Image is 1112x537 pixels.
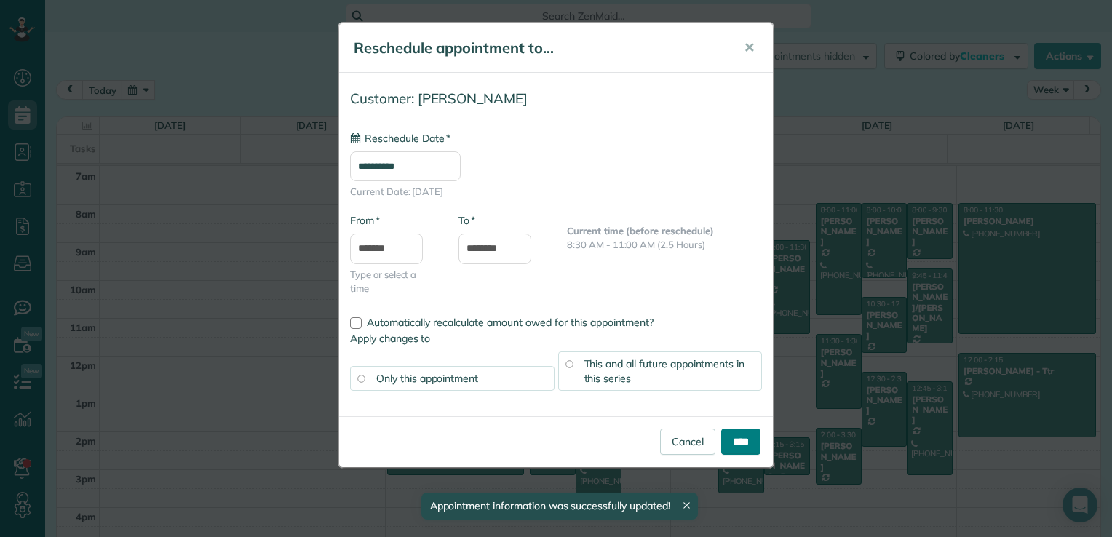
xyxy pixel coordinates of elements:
[421,493,697,520] div: Appointment information was successfully updated!
[565,360,573,367] input: This and all future appointments in this series
[350,331,762,346] label: Apply changes to
[367,316,654,329] span: Automatically recalculate amount owed for this appointment?
[350,185,762,199] span: Current Date: [DATE]
[350,91,762,106] h4: Customer: [PERSON_NAME]
[584,357,745,385] span: This and all future appointments in this series
[376,372,478,385] span: Only this appointment
[357,375,365,382] input: Only this appointment
[458,213,475,228] label: To
[567,238,762,252] p: 8:30 AM - 11:00 AM (2.5 Hours)
[744,39,755,56] span: ✕
[567,225,714,236] b: Current time (before reschedule)
[350,131,450,146] label: Reschedule Date
[350,268,437,295] span: Type or select a time
[660,429,715,455] a: Cancel
[350,213,380,228] label: From
[354,38,723,58] h5: Reschedule appointment to...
